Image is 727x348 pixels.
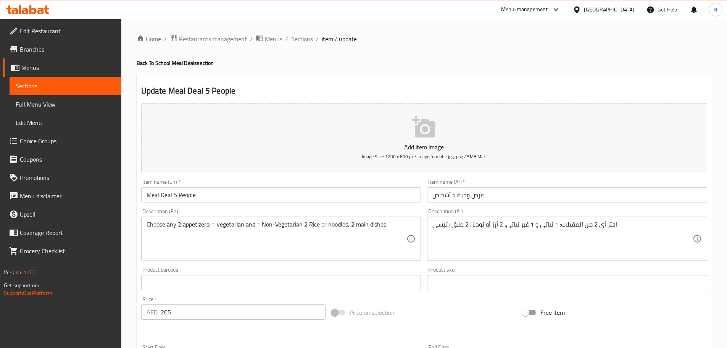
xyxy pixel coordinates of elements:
[714,5,717,14] span: N
[3,205,121,223] a: Upsell
[3,150,121,168] a: Coupons
[147,308,158,317] p: AED
[3,22,121,40] a: Edit Restaurant
[141,85,707,97] h2: Update Meal Deal 5 People
[20,26,115,36] span: Edit Restaurant
[3,132,121,150] a: Choice Groups
[3,223,121,242] a: Coverage Report
[137,34,161,44] a: Home
[584,5,634,14] div: [GEOGRAPHIC_DATA]
[21,63,115,72] span: Menus
[147,221,407,257] textarea: Choose any 2 appetizers: 1 vegetarian and 1 Non-Vegetarian 2 Rice or noodles, 2 main dishes
[3,187,121,205] a: Menu disclaimer
[316,34,319,44] li: /
[540,308,565,317] span: Free item
[137,59,712,67] h4: Back To School Meal Deals section
[20,228,115,237] span: Coverage Report
[3,168,121,187] a: Promotions
[291,34,313,44] a: Sections
[432,221,693,257] textarea: اختر أي 2 من المقبلات: 1 نباتي و 1 غير نباتي، 2 أرز أو نودلز، 2 طبق رئيسي
[4,280,39,290] span: Get support on:
[362,152,487,161] span: Image Size: 1200 x 800 px / Image formats: jpg, png / 5MB Max.
[179,34,247,44] span: Restaurants management
[265,34,282,44] span: Menus
[3,242,121,260] a: Grocery Checklist
[20,173,115,182] span: Promotions
[153,142,695,152] p: Add item image
[141,103,707,173] button: Add item imageImage Size: 1200 x 800 px / Image formats: jpg, png / 5MB Max.
[137,34,712,44] nav: breadcrumb
[161,304,326,320] input: Please enter price
[141,187,421,202] input: Enter name En
[3,40,121,58] a: Branches
[350,308,395,317] span: Price on selection
[285,34,288,44] li: /
[10,113,121,132] a: Edit Menu
[3,58,121,77] a: Menus
[10,77,121,95] a: Sections
[16,100,115,109] span: Full Menu View
[501,5,548,14] div: Menu-management
[20,191,115,201] span: Menu disclaimer
[4,267,23,277] span: Version:
[20,155,115,164] span: Coupons
[322,34,357,44] span: item / update
[10,95,121,113] a: Full Menu View
[16,81,115,91] span: Sections
[4,288,52,298] a: Support.OpsPlatform
[256,34,282,44] a: Menus
[427,275,707,290] input: Please enter product sku
[141,275,421,290] input: Please enter product barcode
[20,45,115,54] span: Branches
[170,34,247,44] a: Restaurants management
[250,34,253,44] li: /
[20,210,115,219] span: Upsell
[427,187,707,202] input: Enter name Ar
[16,118,115,127] span: Edit Menu
[24,267,35,277] span: 1.0.0
[20,246,115,256] span: Grocery Checklist
[164,34,167,44] li: /
[20,136,115,146] span: Choice Groups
